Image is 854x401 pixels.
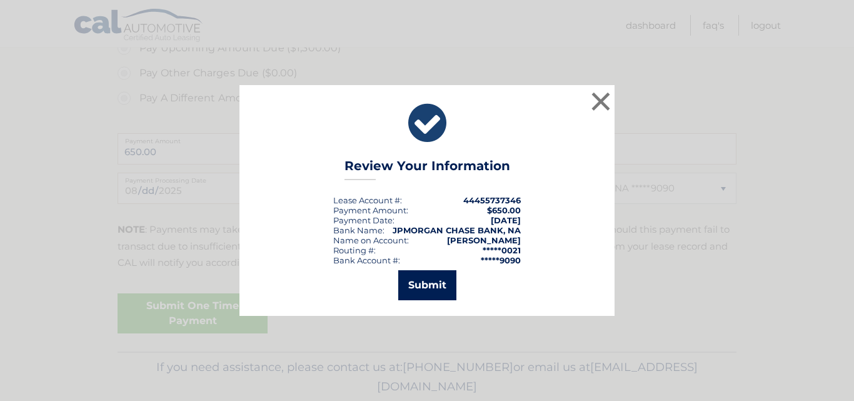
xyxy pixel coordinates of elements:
strong: [PERSON_NAME] [447,235,521,245]
div: Payment Amount: [333,205,408,215]
div: Routing #: [333,245,376,255]
div: : [333,215,394,225]
span: Payment Date [333,215,393,225]
h3: Review Your Information [344,158,510,180]
div: Bank Name: [333,225,384,235]
button: × [588,89,613,114]
strong: 44455737346 [463,195,521,205]
div: Name on Account: [333,235,409,245]
div: Bank Account #: [333,255,400,265]
span: $650.00 [487,205,521,215]
strong: JPMORGAN CHASE BANK, NA [393,225,521,235]
button: Submit [398,270,456,300]
div: Lease Account #: [333,195,402,205]
span: [DATE] [491,215,521,225]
